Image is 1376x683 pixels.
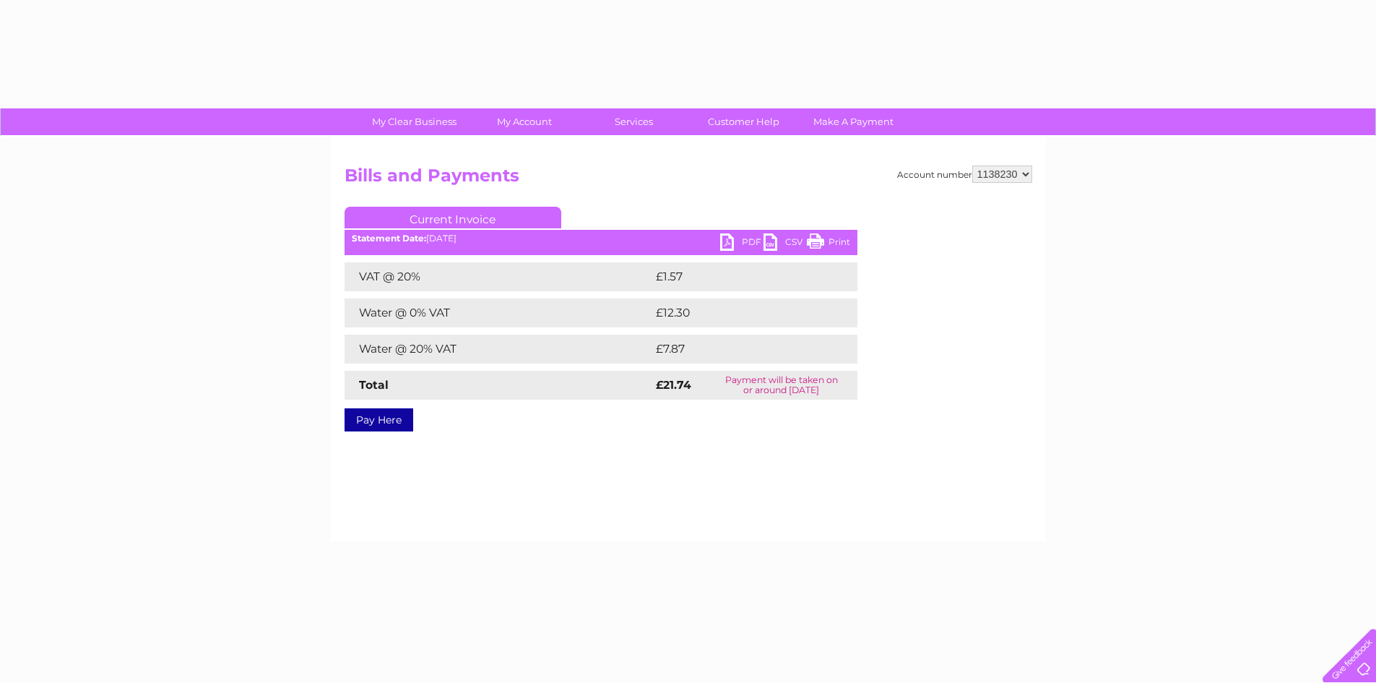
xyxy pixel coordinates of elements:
[345,335,652,364] td: Water @ 20% VAT
[706,371,857,400] td: Payment will be taken on or around [DATE]
[355,108,474,135] a: My Clear Business
[574,108,693,135] a: Services
[807,233,850,254] a: Print
[656,378,691,392] strong: £21.74
[720,233,763,254] a: PDF
[763,233,807,254] a: CSV
[794,108,913,135] a: Make A Payment
[652,335,823,364] td: £7.87
[345,207,561,228] a: Current Invoice
[345,262,652,291] td: VAT @ 20%
[897,166,1032,183] div: Account number
[345,408,413,431] a: Pay Here
[464,108,584,135] a: My Account
[345,233,857,244] div: [DATE]
[652,262,821,291] td: £1.57
[684,108,803,135] a: Customer Help
[345,298,652,327] td: Water @ 0% VAT
[652,298,827,327] td: £12.30
[345,166,1032,193] h2: Bills and Payments
[359,378,389,392] strong: Total
[352,233,426,244] b: Statement Date:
